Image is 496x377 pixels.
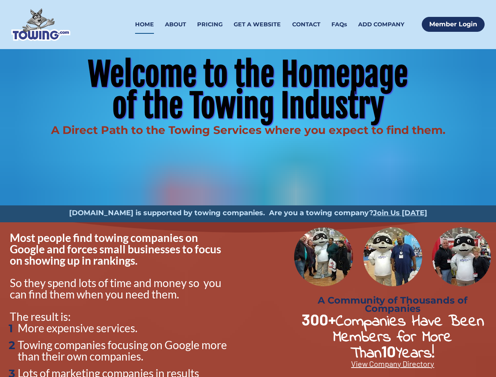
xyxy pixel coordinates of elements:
[336,310,484,333] strong: Companies Have Been
[18,338,229,363] span: Towing companies focusing on Google more than their own companies.
[112,86,384,126] span: of the Towing Industry
[331,15,347,34] a: FAQs
[88,55,408,94] span: Welcome to the Homepage
[197,15,223,34] a: PRICING
[292,15,320,34] a: CONTACT
[10,231,223,267] span: Most people find towing companies on Google and forces small businesses to focus on showing up in...
[234,15,281,34] a: GET A WEBSITE
[381,342,396,361] strong: 10
[51,123,445,137] span: A Direct Path to the Towing Services where you expect to find them.
[333,326,458,365] strong: Members for More Than
[373,209,427,217] a: Join Us [DATE]
[10,276,223,301] span: So they spend lots of time and money so you can find them when you need them.
[69,209,373,217] strong: [DOMAIN_NAME] is supported by towing companies. Are you a towing company?
[11,8,70,41] img: Towing.com Logo
[318,295,470,314] strong: A Community of Thousands of Companies
[396,342,434,365] strong: Years!
[302,310,336,329] strong: 300+
[351,359,434,368] span: View Company Directory
[351,359,434,369] a: View Company Directory
[10,310,71,323] span: The result is:
[165,15,186,34] a: ABOUT
[358,15,404,34] a: ADD COMPANY
[18,321,137,335] span: More expensive services.
[422,17,485,32] a: Member Login
[135,15,154,34] a: HOME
